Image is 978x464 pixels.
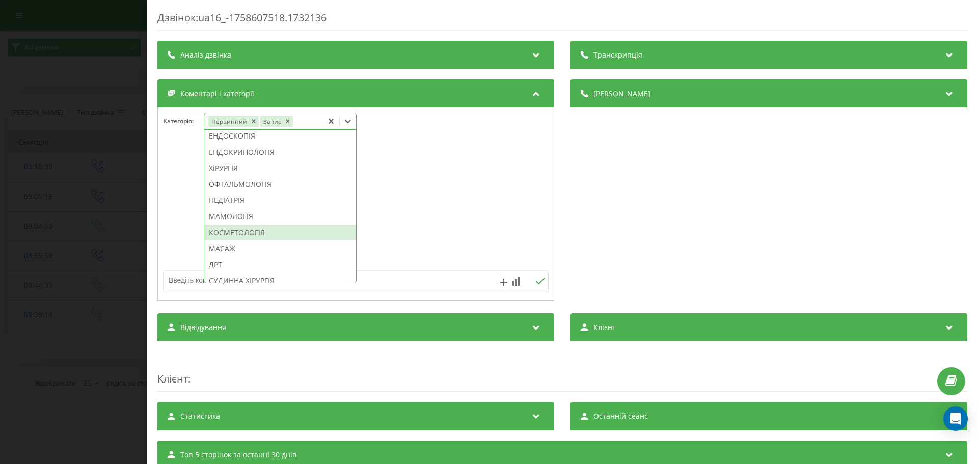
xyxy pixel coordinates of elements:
[180,89,254,99] span: Коментарі і категорії
[208,116,249,127] div: Первинний
[157,372,188,386] span: Клієнт
[204,128,356,144] div: ЕНДОСКОПІЯ
[943,406,968,431] div: Open Intercom Messenger
[204,144,356,160] div: ЕНДОКРИНОЛОГІЯ
[180,322,226,333] span: Відвідування
[180,450,296,460] span: Топ 5 сторінок за останні 30 днів
[204,257,356,273] div: ДРТ
[204,272,356,289] div: СУДИННА ХІРУРГІЯ
[593,89,650,99] span: [PERSON_NAME]
[593,50,642,60] span: Транскрипція
[283,116,293,127] div: Remove Запис
[593,411,648,421] span: Останній сеанс
[260,116,283,127] div: Запис
[204,240,356,257] div: МАСАЖ
[204,160,356,176] div: ХіРУРГІЯ
[163,118,204,125] h4: Категорія :
[204,208,356,225] div: МАМОЛОГІЯ
[593,322,616,333] span: Клієнт
[157,11,967,31] div: Дзвінок : ua16_-1758607518.1732136
[249,116,259,127] div: Remove Первинний
[204,225,356,241] div: КОСМЕТОЛОГІЯ
[204,192,356,208] div: ПЕДІАТРІЯ
[157,351,967,392] div: :
[180,411,220,421] span: Статистика
[204,176,356,193] div: ОФТАЛЬМОЛОГІЯ
[180,50,231,60] span: Аналіз дзвінка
